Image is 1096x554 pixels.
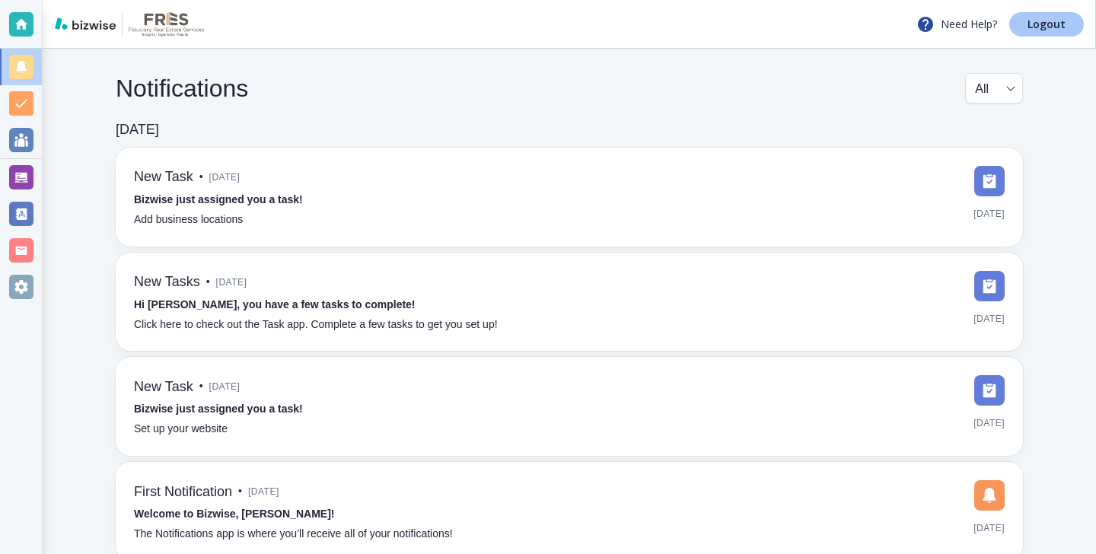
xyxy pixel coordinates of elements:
h6: New Task [134,379,193,396]
p: Set up your website [134,421,228,438]
h6: New Tasks [134,274,200,291]
a: Logout [1009,12,1084,37]
img: bizwise [55,18,116,30]
h4: Notifications [116,74,248,103]
a: New Task•[DATE]Bizwise just assigned you a task!Add business locations[DATE] [116,148,1023,247]
span: [DATE] [209,166,241,189]
a: New Tasks•[DATE]Hi [PERSON_NAME], you have a few tasks to complete!Click here to check out the Ta... [116,253,1023,352]
p: Need Help? [916,15,997,33]
h6: [DATE] [116,122,159,138]
p: Add business locations [134,212,243,228]
strong: Welcome to Bizwise, [PERSON_NAME]! [134,508,334,520]
span: [DATE] [248,480,279,503]
a: New Task•[DATE]Bizwise just assigned you a task!Set up your website[DATE] [116,357,1023,456]
span: [DATE] [973,202,1005,225]
span: [DATE] [973,412,1005,435]
strong: Hi [PERSON_NAME], you have a few tasks to complete! [134,298,416,310]
p: • [199,169,203,186]
p: • [238,483,242,500]
div: All [975,74,1013,103]
img: DashboardSidebarTasks.svg [974,271,1005,301]
img: DashboardSidebarNotification.svg [974,480,1005,511]
span: [DATE] [973,307,1005,330]
p: Logout [1027,19,1066,30]
img: DashboardSidebarTasks.svg [974,375,1005,406]
p: The Notifications app is where you’ll receive all of your notifications! [134,526,453,543]
p: Click here to check out the Task app. Complete a few tasks to get you set up! [134,317,498,333]
h6: New Task [134,169,193,186]
img: Fiduciary Real Estate Services [129,12,204,37]
strong: Bizwise just assigned you a task! [134,403,303,415]
img: DashboardSidebarTasks.svg [974,166,1005,196]
span: [DATE] [209,375,241,398]
span: [DATE] [973,517,1005,540]
h6: First Notification [134,484,232,501]
p: • [206,274,210,291]
strong: Bizwise just assigned you a task! [134,193,303,205]
span: [DATE] [216,271,247,294]
p: • [199,378,203,395]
